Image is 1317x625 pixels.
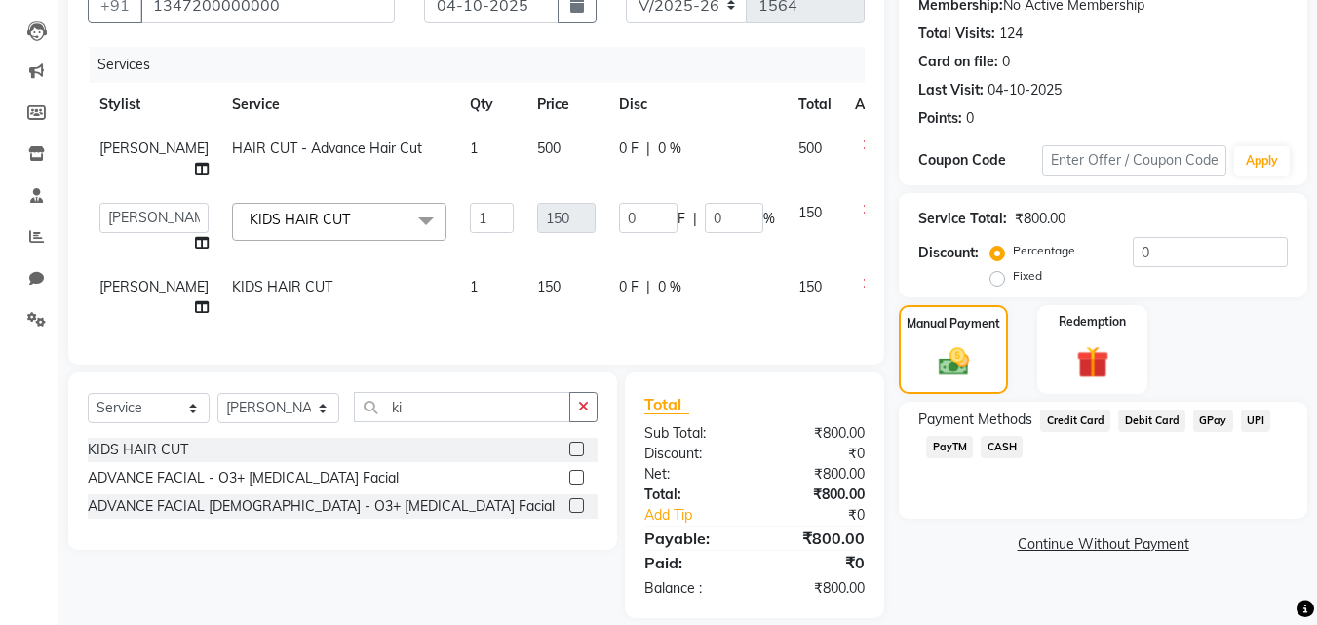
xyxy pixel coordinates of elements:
span: [PERSON_NAME] [99,278,209,295]
span: 0 % [658,277,681,297]
div: 04-10-2025 [988,80,1062,100]
div: 124 [999,23,1023,44]
span: HAIR CUT - Advance Hair Cut [232,139,422,157]
div: Coupon Code [918,150,1041,171]
span: | [646,277,650,297]
div: 0 [966,108,974,129]
th: Service [220,83,458,127]
th: Qty [458,83,525,127]
span: 0 % [658,138,681,159]
span: UPI [1241,410,1271,432]
span: 0 F [619,138,639,159]
a: Add Tip [630,505,775,526]
input: Enter Offer / Coupon Code [1042,145,1226,176]
span: [PERSON_NAME] [99,139,209,157]
span: 150 [798,204,822,221]
a: x [350,211,359,228]
div: Last Visit: [918,80,984,100]
div: Card on file: [918,52,998,72]
div: Discount: [630,444,755,464]
div: Services [90,47,879,83]
div: KIDS HAIR CUT [88,440,188,460]
div: ₹800.00 [755,527,879,550]
div: Net: [630,464,755,485]
div: Points: [918,108,962,129]
div: Payable: [630,527,755,550]
th: Stylist [88,83,220,127]
span: 1 [470,278,478,295]
label: Redemption [1059,313,1126,331]
div: Balance : [630,578,755,599]
label: Fixed [1013,267,1042,285]
div: Total Visits: [918,23,995,44]
div: ₹800.00 [755,578,879,599]
button: Apply [1234,146,1290,176]
div: ₹800.00 [1015,209,1065,229]
span: 500 [537,139,561,157]
span: CASH [981,436,1023,458]
input: Search or Scan [354,392,570,422]
th: Price [525,83,607,127]
span: Debit Card [1118,410,1185,432]
span: | [693,209,697,229]
div: ₹0 [776,505,880,526]
span: Credit Card [1040,410,1110,432]
a: Continue Without Payment [903,534,1303,555]
span: 0 F [619,277,639,297]
span: Payment Methods [918,410,1032,430]
div: ₹0 [755,444,879,464]
span: GPay [1193,410,1233,432]
span: % [763,209,775,229]
th: Total [787,83,843,127]
span: PayTM [926,436,973,458]
img: _cash.svg [929,344,979,379]
th: Action [843,83,908,127]
div: ₹800.00 [755,423,879,444]
div: Discount: [918,243,979,263]
div: ADVANCE FACIAL - O3+ [MEDICAL_DATA] Facial [88,468,399,488]
span: KIDS HAIR CUT [232,278,332,295]
span: 150 [798,278,822,295]
div: ADVANCE FACIAL [DEMOGRAPHIC_DATA] - O3+ [MEDICAL_DATA] Facial [88,496,555,517]
div: 0 [1002,52,1010,72]
div: Service Total: [918,209,1007,229]
span: 500 [798,139,822,157]
span: Total [644,394,689,414]
label: Manual Payment [907,315,1000,332]
span: F [678,209,685,229]
span: | [646,138,650,159]
span: 1 [470,139,478,157]
div: Total: [630,485,755,505]
div: ₹800.00 [755,485,879,505]
div: ₹0 [755,551,879,574]
div: Paid: [630,551,755,574]
span: 150 [537,278,561,295]
th: Disc [607,83,787,127]
label: Percentage [1013,242,1075,259]
img: _gift.svg [1066,342,1119,382]
span: KIDS HAIR CUT [250,211,350,228]
div: Sub Total: [630,423,755,444]
div: ₹800.00 [755,464,879,485]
